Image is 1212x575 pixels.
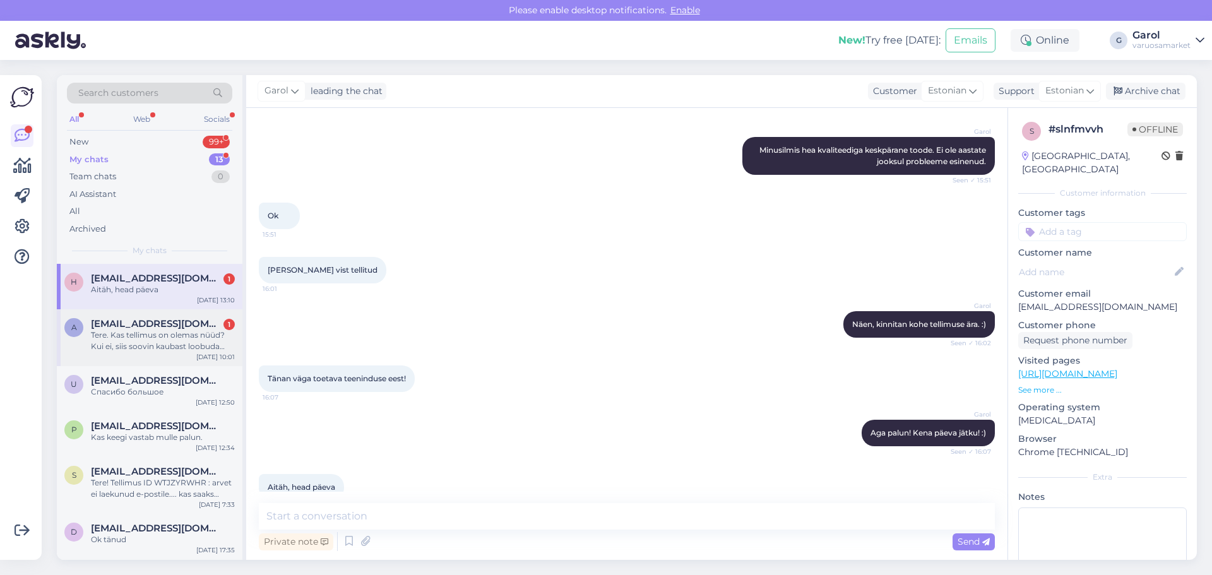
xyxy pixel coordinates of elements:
div: Спасибо большое [91,386,235,398]
span: Search customers [78,86,158,100]
div: Archive chat [1106,83,1185,100]
span: Danila.tukov@gmail.com [91,523,222,534]
span: Seen ✓ 16:07 [944,447,991,456]
p: Operating system [1018,401,1187,414]
div: # slnfmvvh [1049,122,1127,137]
div: Kas keegi vastab mulle palun. [91,432,235,443]
div: Archived [69,223,106,235]
span: 16:01 [263,284,310,293]
input: Add a tag [1018,222,1187,241]
div: [DATE] 10:01 [196,352,235,362]
div: Garol [1132,30,1191,40]
div: [GEOGRAPHIC_DATA], [GEOGRAPHIC_DATA] [1022,150,1161,176]
span: Estonian [928,84,966,98]
span: Minusilmis hea kvaliteediga keskpärane toode. Ei ole aastate jooksul probleeme esinenud. [759,145,988,166]
span: pparmson@gmail.com [91,420,222,432]
div: New [69,136,88,148]
p: Customer name [1018,246,1187,259]
a: Garolvaruosamarket [1132,30,1204,50]
p: Browser [1018,432,1187,446]
div: Try free [DATE]: [838,33,941,48]
span: 16:07 [263,393,310,402]
div: Private note [259,533,333,550]
div: Team chats [69,170,116,183]
span: H [71,277,77,287]
div: My chats [69,153,109,166]
span: Aga palun! Kena päeva jätku! :) [870,428,986,437]
p: Notes [1018,490,1187,504]
span: s [72,470,76,480]
span: Näen, kinnitan kohe tellimuse ära. :) [852,319,986,329]
span: Hedi.paar@yahoo.com [91,273,222,284]
div: AI Assistant [69,188,116,201]
span: Offline [1127,122,1183,136]
span: 15:51 [263,230,310,239]
div: Support [994,85,1035,98]
div: Aitäh, head päeva [91,284,235,295]
p: Chrome [TECHNICAL_ID] [1018,446,1187,459]
p: Customer email [1018,287,1187,300]
div: leading the chat [306,85,383,98]
span: siseminevabadus@gmail.com [91,466,222,477]
span: Seen ✓ 16:02 [944,338,991,348]
span: p [71,425,77,434]
div: 1 [223,273,235,285]
p: [EMAIL_ADDRESS][DOMAIN_NAME] [1018,300,1187,314]
div: Web [131,111,153,127]
span: Garol [944,410,991,419]
p: Visited pages [1018,354,1187,367]
span: Garol [944,127,991,136]
span: Seen ✓ 15:51 [944,175,991,185]
img: Askly Logo [10,85,34,109]
div: [DATE] 17:35 [196,545,235,555]
span: [PERSON_NAME] vist tellitud [268,265,377,275]
div: Ok tänud [91,534,235,545]
div: Tere. Kas tellimus on olemas nüüd? Kui ei, siis soovin kaubast loobuda ning raha tagasi. [91,329,235,352]
div: All [69,205,80,218]
span: Ok [268,211,278,220]
span: Garol [944,301,991,311]
p: Customer phone [1018,319,1187,332]
div: All [67,111,81,127]
span: uvv1167@gmail.com [91,375,222,386]
span: Antimagi12@gmail.com [91,318,222,329]
div: [DATE] 12:50 [196,398,235,407]
button: Emails [946,28,995,52]
div: Extra [1018,471,1187,483]
span: Garol [264,84,288,98]
span: u [71,379,77,389]
div: 0 [211,170,230,183]
span: Enable [667,4,704,16]
p: See more ... [1018,384,1187,396]
div: 1 [223,319,235,330]
div: [DATE] 12:34 [196,443,235,453]
span: Aitäh, head päeva [268,482,335,492]
span: A [71,323,77,332]
div: 13 [209,153,230,166]
div: Request phone number [1018,332,1132,349]
span: Estonian [1045,84,1084,98]
div: [DATE] 13:10 [197,295,235,305]
div: Customer information [1018,187,1187,199]
p: [MEDICAL_DATA] [1018,414,1187,427]
input: Add name [1019,265,1172,279]
span: s [1030,126,1034,136]
span: Tänan väga toetava teeninduse eest! [268,374,406,383]
a: [URL][DOMAIN_NAME] [1018,368,1117,379]
div: Customer [868,85,917,98]
div: Online [1011,29,1079,52]
span: My chats [133,245,167,256]
div: Tere! Tellimus ID WTJZYRWHR : arvet ei laekunud e-postile.... kas saaks [PERSON_NAME] äkki? [91,477,235,500]
span: Send [958,536,990,547]
div: 99+ [203,136,230,148]
p: Customer tags [1018,206,1187,220]
div: G [1110,32,1127,49]
div: varuosamarket [1132,40,1191,50]
span: D [71,527,77,536]
b: New! [838,34,865,46]
div: [DATE] 7:33 [199,500,235,509]
div: Socials [201,111,232,127]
